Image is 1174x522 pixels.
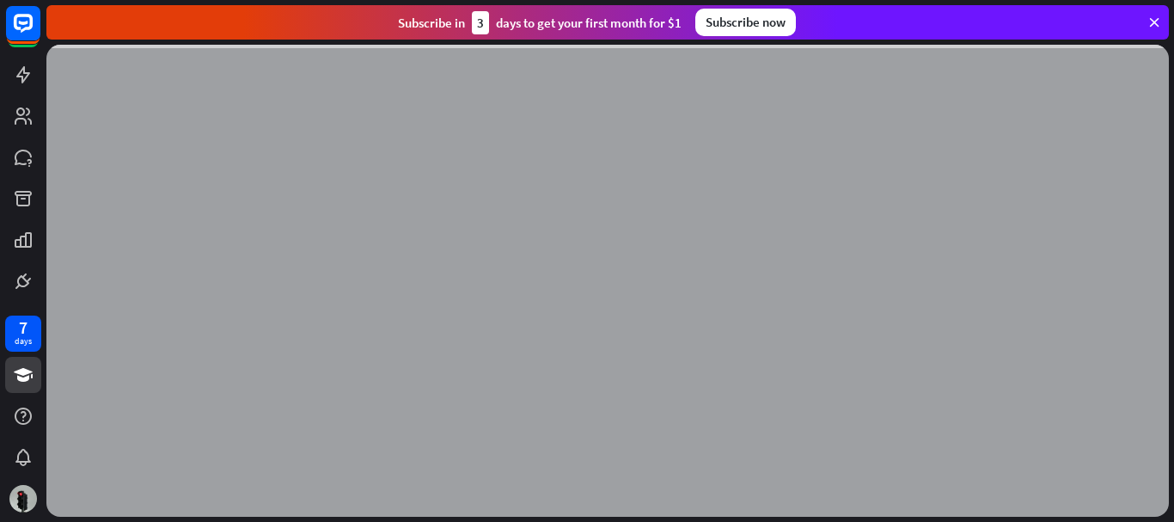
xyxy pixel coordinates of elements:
div: 3 [472,11,489,34]
div: 7 [19,320,28,335]
a: 7 days [5,316,41,352]
div: days [15,335,32,347]
div: Subscribe in days to get your first month for $1 [398,11,682,34]
div: Subscribe now [695,9,796,36]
